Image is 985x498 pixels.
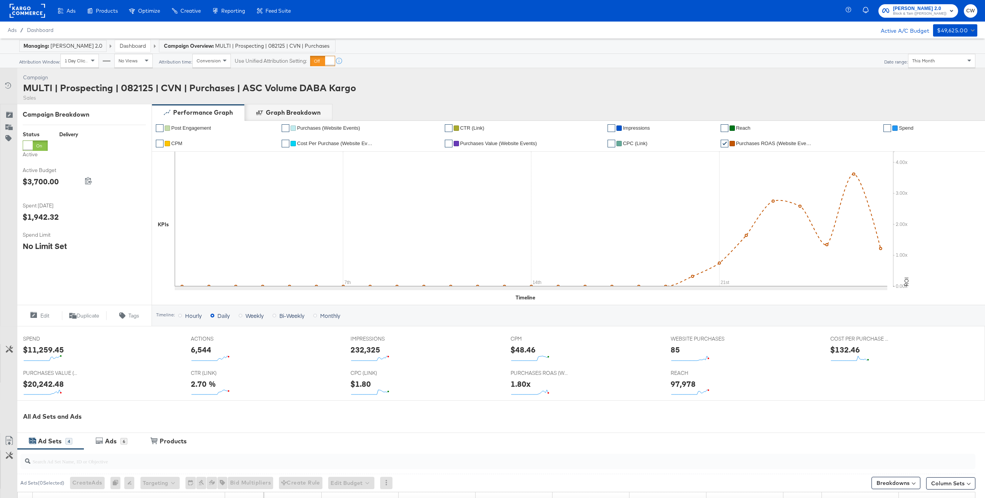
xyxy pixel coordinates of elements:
div: Attribution Window: [19,59,60,65]
div: $20,242.48 [23,378,64,389]
span: Impressions [623,125,650,131]
div: Timeline [516,294,535,301]
a: ✔ [445,124,452,132]
span: Purchases (Website Events) [297,125,360,131]
div: $11,259.45 [23,344,64,355]
span: Cost Per Purchase (Website Events) [297,140,374,146]
span: Ads [67,8,75,14]
div: 4 [65,438,72,445]
span: / [17,27,27,33]
span: Purchases Value (Website Events) [460,140,537,146]
div: 0 [110,477,124,489]
span: Duplicate [77,312,99,319]
span: WEBSITE PURCHASES [671,335,728,343]
span: CPM [171,140,182,146]
span: CTR (Link) [460,125,484,131]
span: Reach [736,125,751,131]
div: All Ad Sets and Ads [23,412,985,421]
div: Status [23,131,48,138]
span: Block & Tam ([PERSON_NAME]) [893,11,947,17]
span: Conversion [197,58,221,64]
span: Bi-Weekly [279,312,304,319]
div: $1.80 [351,378,371,389]
strong: Managing: [23,43,49,49]
div: Active A/C Budget [873,24,929,36]
span: Optimize [138,8,160,14]
div: Performance Graph [173,108,233,117]
span: No Views [119,58,138,64]
a: Dashboard [27,27,53,33]
input: Search Ad Set Name, ID or Objective [30,451,886,466]
span: PURCHASES ROAS (WEBSITE EVENTS) [511,369,568,377]
div: 6 [120,438,127,445]
button: Edit [17,311,62,320]
div: $3,700.00 [23,176,59,187]
div: 2.70 % [191,378,216,389]
div: $132.46 [830,344,860,355]
div: Ads [105,437,117,446]
span: CW [967,7,974,15]
div: Date range: [884,59,908,65]
button: Breakdowns [871,477,920,489]
span: Edit [40,312,49,319]
a: ✔ [156,140,164,147]
div: [PERSON_NAME] 2.0 [23,42,102,50]
div: Ad Sets ( 0 Selected) [20,480,64,486]
div: Graph Breakdown [266,108,321,117]
span: Active Budget [23,167,80,174]
span: CTR (LINK) [191,369,249,377]
div: 6,544 [191,344,211,355]
a: ✔ [721,140,728,147]
div: Sales [23,94,356,102]
div: 1.80x [511,378,531,389]
span: PURCHASES VALUE (WEBSITE EVENTS) [23,369,81,377]
div: Campaign [23,74,356,81]
a: ✔ [282,140,289,147]
a: ✔ [721,124,728,132]
span: ACTIONS [191,335,249,343]
span: Spend [899,125,913,131]
span: Weekly [245,312,264,319]
span: 1 Day Clicks [65,58,90,64]
a: ✔ [156,124,164,132]
div: Attribution time: [159,59,192,65]
div: 97,978 [671,378,696,389]
div: KPIs [158,221,169,228]
div: Campaign Breakdown [23,110,146,119]
span: CPC (LINK) [351,369,408,377]
div: No Limit Set [23,241,67,252]
div: $1,942.32 [23,211,59,222]
span: Purchases ROAS (Website Events) [736,140,813,146]
span: Creative [180,8,201,14]
button: Column Sets [926,477,975,490]
span: COST PER PURCHASE (WEBSITE EVENTS) [830,335,888,343]
span: Hourly [185,312,202,319]
span: SPEND [23,335,81,343]
span: Feed Suite [265,8,291,14]
a: ✔ [282,124,289,132]
div: Ad Sets [38,437,62,446]
span: CPC (Link) [623,140,648,146]
div: $49,625.00 [937,26,968,35]
div: 85 [671,344,680,355]
a: ✔ [445,140,452,147]
span: Ads [8,27,17,33]
span: [PERSON_NAME] 2.0 [893,5,947,13]
span: IMPRESSIONS [351,335,408,343]
span: Reporting [221,8,245,14]
label: Use Unified Attribution Setting: [235,57,307,65]
div: Products [160,437,187,446]
span: CPM [511,335,568,343]
a: ✔ [883,124,891,132]
a: ✔ [608,140,615,147]
button: $49,625.00 [933,24,977,37]
span: Tags [129,312,139,319]
span: MULTI | Prospecting | 082125 | CVN | Purchases | ASC Volume DABA Kargo [215,42,331,50]
div: 232,325 [351,344,380,355]
div: Delivery [59,131,78,138]
span: This Month [912,58,935,64]
strong: Campaign Overview: [164,43,214,49]
span: Post Engagement [171,125,211,131]
a: ✔ [608,124,615,132]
